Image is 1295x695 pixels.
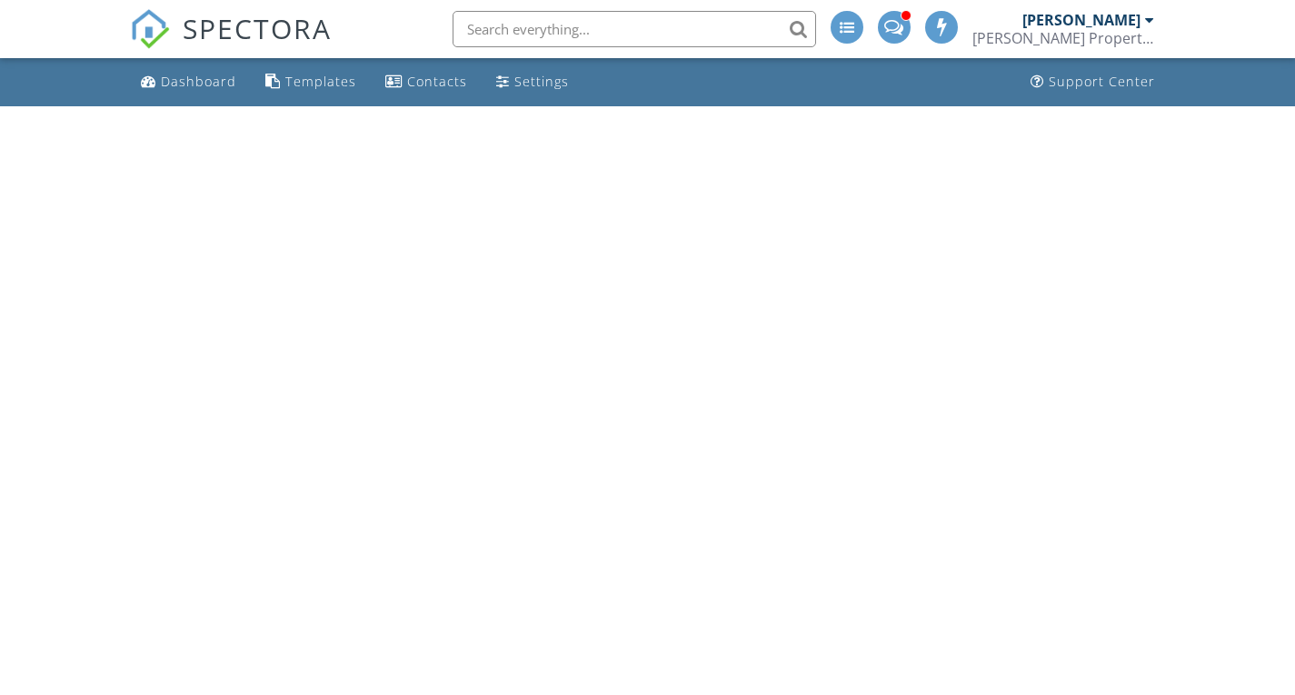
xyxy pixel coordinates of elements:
[1022,11,1141,29] div: [PERSON_NAME]
[285,73,356,90] div: Templates
[161,73,236,90] div: Dashboard
[134,65,244,99] a: Dashboard
[130,25,332,63] a: SPECTORA
[1023,65,1162,99] a: Support Center
[514,73,569,90] div: Settings
[183,9,332,47] span: SPECTORA
[1049,73,1155,90] div: Support Center
[378,65,474,99] a: Contacts
[407,73,467,90] div: Contacts
[453,11,816,47] input: Search everything...
[972,29,1154,47] div: Webb Property Inspection
[489,65,576,99] a: Settings
[258,65,364,99] a: Templates
[130,9,170,49] img: The Best Home Inspection Software - Spectora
